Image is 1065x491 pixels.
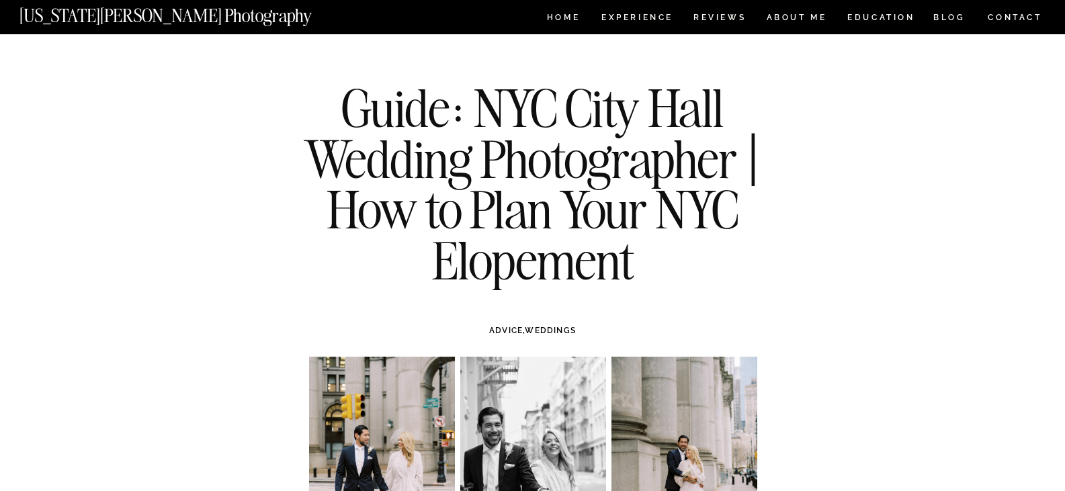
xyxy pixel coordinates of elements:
[693,13,744,25] a: REVIEWS
[846,13,917,25] a: EDUCATION
[987,10,1043,25] a: CONTACT
[544,13,583,25] a: HOME
[19,7,357,18] a: [US_STATE][PERSON_NAME] Photography
[337,324,728,337] h3: ,
[489,326,523,335] a: ADVICE
[289,83,777,285] h1: Guide: NYC City Hall Wedding Photographer | How to Plan Your NYC Elopement
[933,13,966,25] a: BLOG
[766,13,827,25] a: ABOUT ME
[601,13,672,25] a: Experience
[525,326,576,335] a: WEDDINGS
